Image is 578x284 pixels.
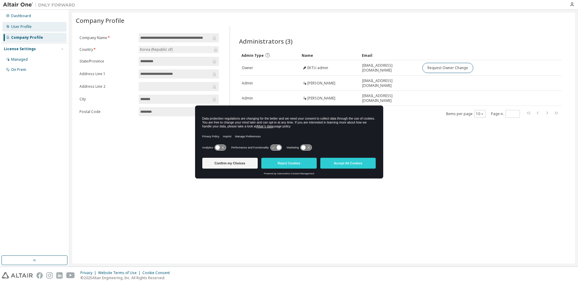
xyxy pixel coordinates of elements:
span: [EMAIL_ADDRESS][DOMAIN_NAME] [362,93,417,103]
span: [PERSON_NAME] [307,96,335,101]
div: Dashboard [11,14,31,18]
span: [PERSON_NAME] [307,81,335,86]
div: License Settings [4,47,36,51]
div: Korea (Republic of) [139,46,173,53]
img: altair_logo.svg [2,272,33,279]
div: Korea (Republic of) [139,46,219,53]
div: Company Profile [11,35,43,40]
img: linkedin.svg [56,272,63,279]
label: State/Province [79,59,135,64]
span: Admin [242,96,253,101]
img: facebook.svg [36,272,43,279]
div: Privacy [80,270,98,275]
div: Name [302,50,357,60]
span: Administrators (3) [239,37,293,45]
div: Website Terms of Use [98,270,142,275]
label: Postal Code [79,109,135,114]
div: Email [362,50,417,60]
button: Request Owner Change [422,63,473,73]
span: [EMAIL_ADDRESS][DOMAIN_NAME] [362,63,417,73]
img: youtube.svg [66,272,75,279]
button: 10 [476,111,484,116]
span: [EMAIL_ADDRESS][DOMAIN_NAME] [362,78,417,88]
label: Country [79,47,135,52]
label: Address Line 1 [79,72,135,76]
div: Cookie Consent [142,270,173,275]
span: EKTU admin [307,66,328,70]
div: Managed [11,57,28,62]
img: instagram.svg [46,272,53,279]
span: Page n. [491,110,520,118]
span: Owner [242,66,253,70]
span: Items per page [446,110,486,118]
span: Company Profile [76,16,124,25]
div: On Prem [11,67,26,72]
div: User Profile [11,24,32,29]
img: Altair One [3,2,78,8]
label: Address Line 2 [79,84,135,89]
span: Admin Type [241,53,264,58]
p: © 2025 Altair Engineering, Inc. All Rights Reserved. [80,275,173,280]
label: Company Name [79,35,135,40]
span: Admin [242,81,253,86]
label: City [79,97,135,102]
